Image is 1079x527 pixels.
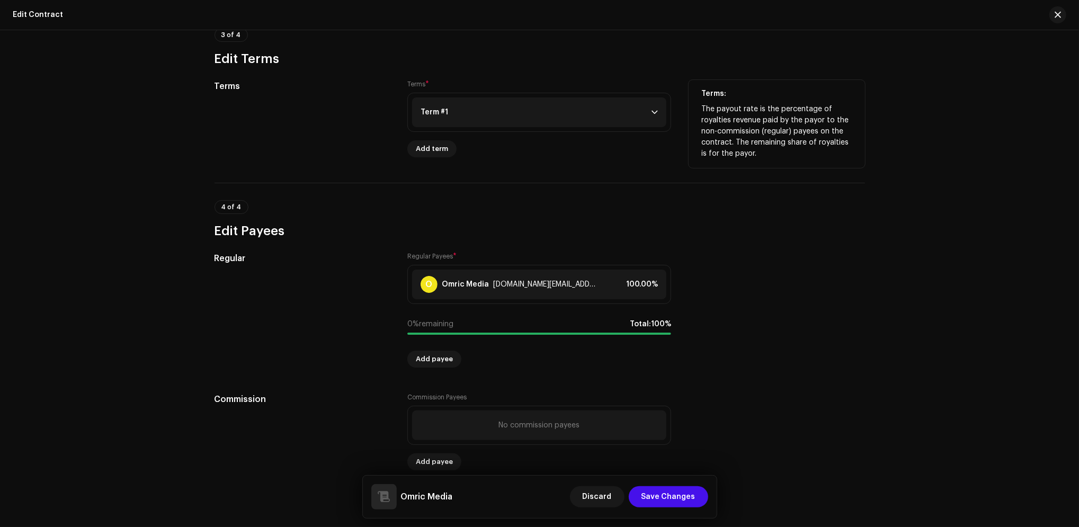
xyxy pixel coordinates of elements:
[419,320,453,328] span: remaining
[215,80,391,93] h5: Terms
[407,351,461,368] button: Add payee
[221,204,242,210] span: 4 of 4
[407,320,453,328] div: 0%
[626,280,658,289] div: 100.00%
[416,138,448,159] span: Add term
[421,108,448,117] div: Term #1
[416,451,453,472] span: Add payee
[421,276,438,293] div: O
[570,486,625,507] button: Discard
[407,393,467,401] label: Commission Payees
[407,252,457,261] label: Regular Payees
[630,320,651,328] span: Total:
[221,32,241,38] span: 3 of 4
[630,320,671,328] div: 100%
[215,393,391,406] h5: Commission
[215,252,391,265] h5: Regular
[629,486,708,507] button: Save Changes
[442,280,489,289] div: Omric Media
[641,486,695,507] span: Save Changes
[701,104,852,159] p: The payout rate is the percentage of royalties revenue paid by the payor to the non-commission (r...
[493,280,596,289] div: infoyadav.in@gmail.com
[215,222,865,239] h3: Edit Payees
[701,88,852,100] p: Terms:
[407,80,671,88] label: Terms
[215,50,865,67] h3: Edit Terms
[407,140,457,157] button: Add term
[499,421,580,430] div: No commission payees
[416,349,453,370] span: Add payee
[401,490,453,503] h5: Omric Media
[407,453,461,470] button: Add payee
[583,486,612,507] span: Discard
[412,97,666,127] p-accordion-header: Term #1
